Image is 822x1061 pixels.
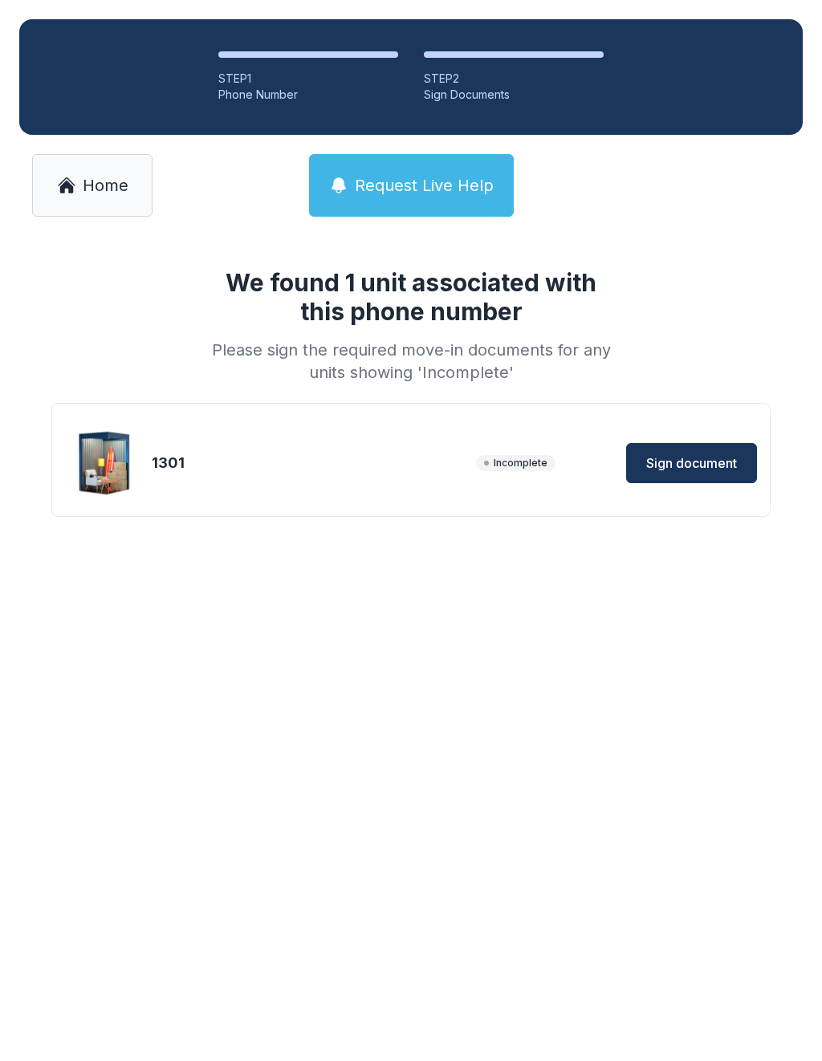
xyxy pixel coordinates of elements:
[476,455,555,471] span: Incomplete
[205,339,616,384] div: Please sign the required move-in documents for any units showing 'Incomplete'
[355,174,494,197] span: Request Live Help
[152,452,470,474] div: 1301
[83,174,128,197] span: Home
[218,87,398,103] div: Phone Number
[424,87,604,103] div: Sign Documents
[646,453,737,473] span: Sign document
[205,268,616,326] h1: We found 1 unit associated with this phone number
[424,71,604,87] div: STEP 2
[218,71,398,87] div: STEP 1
